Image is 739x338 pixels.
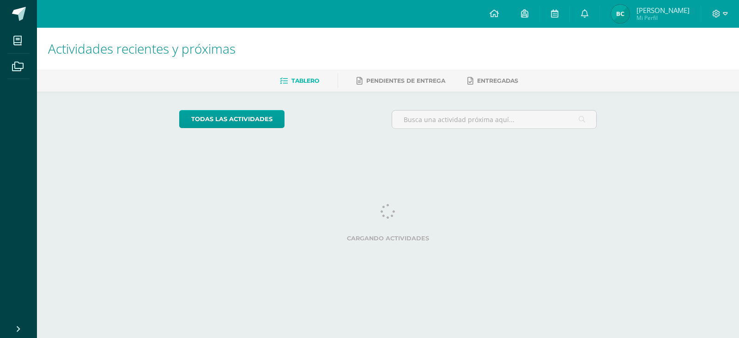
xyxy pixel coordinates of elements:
[179,235,597,242] label: Cargando actividades
[179,110,285,128] a: todas las Actividades
[477,77,518,84] span: Entregadas
[636,14,690,22] span: Mi Perfil
[392,111,597,129] input: Busca una actividad próxima aquí...
[636,6,690,15] span: [PERSON_NAME]
[357,74,445,88] a: Pendientes de entrega
[291,77,319,84] span: Tablero
[280,74,319,88] a: Tablero
[48,40,236,57] span: Actividades recientes y próximas
[467,74,518,88] a: Entregadas
[611,5,630,23] img: 93bc4c38f69af55cfac97482aff6c673.png
[366,77,445,84] span: Pendientes de entrega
